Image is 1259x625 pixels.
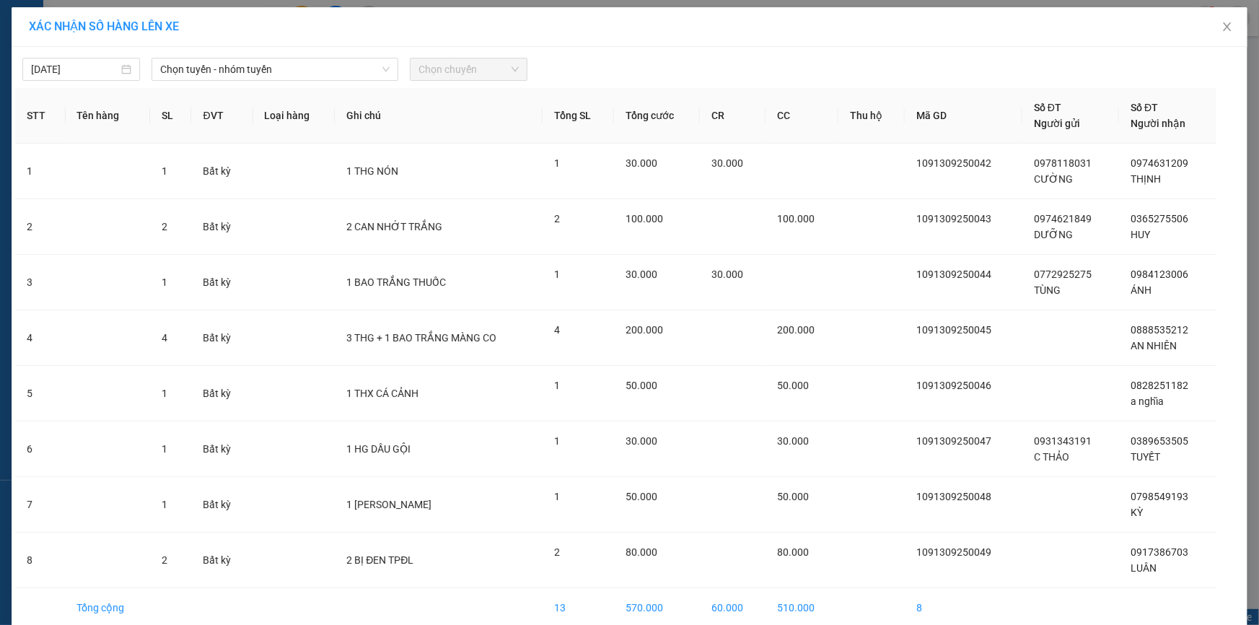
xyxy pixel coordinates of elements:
th: Tên hàng [66,88,150,144]
span: 1 [162,499,167,510]
span: 0974631209 [1131,157,1188,169]
span: 4 [162,332,167,344]
span: 200.000 [777,324,815,336]
th: Mã GD [905,88,1022,144]
td: 6 [15,421,66,477]
span: Chọn chuyến [418,58,519,80]
span: 1 [554,491,560,502]
span: 1 [162,388,167,399]
span: 0984123006 [1131,268,1188,280]
span: 30.000 [777,435,809,447]
span: C THẢO [1034,451,1069,463]
span: 1091309250042 [916,157,991,169]
span: Chọn tuyến - nhóm tuyến [160,58,390,80]
input: 13/09/2025 [31,61,118,77]
th: Loại hàng [253,88,335,144]
span: 0974621849 [1034,213,1092,224]
span: 50.000 [777,380,809,391]
span: Người gửi [1034,118,1080,129]
td: Bất kỳ [191,421,253,477]
span: THỊNH [1131,173,1161,185]
td: 4 [15,310,66,366]
span: XÁC NHẬN SỐ HÀNG LÊN XE [29,19,179,33]
span: 30.000 [626,268,657,280]
span: Số ĐT [1034,102,1061,113]
span: CƯỜNG [1034,173,1073,185]
span: 1 [162,276,167,288]
td: Bất kỳ [191,255,253,310]
th: SL [150,88,192,144]
td: Bất kỳ [191,533,253,588]
span: Người nhận [1131,118,1185,129]
span: 0389653505 [1131,435,1188,447]
span: 50.000 [626,380,657,391]
td: 1 [15,144,66,199]
th: Ghi chú [335,88,543,144]
td: Bất kỳ [191,477,253,533]
span: TÙNG [1034,284,1061,296]
span: 100.000 [777,213,815,224]
span: 1091309250045 [916,324,991,336]
td: 8 [15,533,66,588]
span: 4 [554,324,560,336]
span: close [1221,21,1233,32]
span: 0365275506 [1131,213,1188,224]
span: AN NHIÊN [1131,340,1177,351]
span: 30.000 [626,157,657,169]
td: 3 [15,255,66,310]
th: Thu hộ [838,88,905,144]
span: ÁNH [1131,284,1151,296]
span: 1091309250046 [916,380,991,391]
span: HUY [1131,229,1150,240]
th: ĐVT [191,88,253,144]
td: 2 [15,199,66,255]
span: 0917386703 [1131,546,1188,558]
span: 0828251182 [1131,380,1188,391]
span: 1 THX CÁ CẢNH [346,388,418,399]
span: 100.000 [626,213,663,224]
span: 1091309250047 [916,435,991,447]
span: environment [83,35,95,46]
th: CC [766,88,838,144]
span: 1 HG DẦU GỘI [346,443,411,455]
span: Số ĐT [1131,102,1158,113]
span: LUÂN [1131,562,1157,574]
span: 0931343191 [1034,435,1092,447]
span: phone [83,53,95,64]
span: 80.000 [777,546,809,558]
span: DƯỠNG [1034,229,1073,240]
td: Bất kỳ [191,199,253,255]
span: 1091309250044 [916,268,991,280]
span: 1 [162,443,167,455]
span: 1091309250043 [916,213,991,224]
span: 0978118031 [1034,157,1092,169]
th: STT [15,88,66,144]
td: 7 [15,477,66,533]
span: 1 [554,157,560,169]
td: Bất kỳ [191,310,253,366]
span: 2 [162,554,167,566]
td: 5 [15,366,66,421]
td: Bất kỳ [191,144,253,199]
span: 1 BAO TRẮNG THUỐC [346,276,446,288]
span: KỲ [1131,507,1143,518]
span: a nghĩa [1131,395,1164,407]
th: Tổng cước [614,88,700,144]
span: 0888535212 [1131,324,1188,336]
span: 2 [554,213,560,224]
span: 1 [554,268,560,280]
span: 1091309250049 [916,546,991,558]
span: 1 [162,165,167,177]
span: 80.000 [626,546,657,558]
td: Bất kỳ [191,366,253,421]
span: 1 [554,435,560,447]
span: 0798549193 [1131,491,1188,502]
span: 2 CAN NHỚT TRẮNG [346,221,442,232]
span: 2 BỊ ĐEN TPĐL [346,554,413,566]
span: 1091309250048 [916,491,991,502]
th: Tổng SL [543,88,614,144]
span: 30.000 [711,268,743,280]
img: logo.jpg [6,6,79,79]
span: 50.000 [626,491,657,502]
span: down [382,65,390,74]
